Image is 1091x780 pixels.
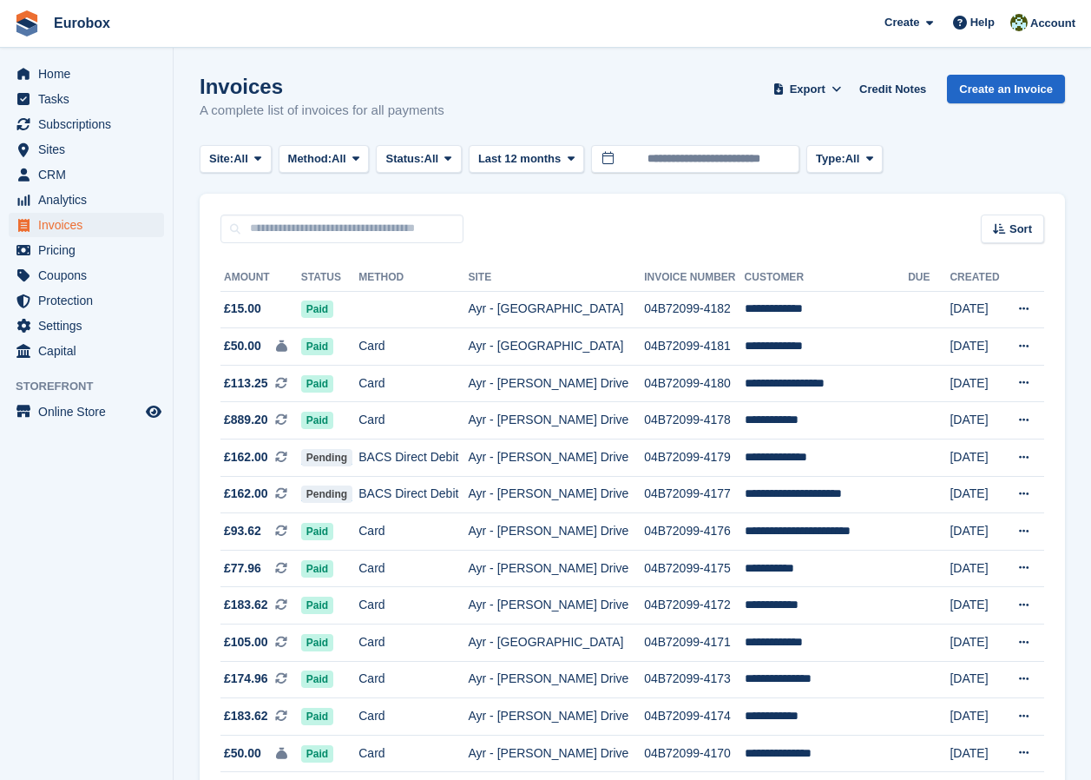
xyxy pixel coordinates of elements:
[9,400,164,424] a: menu
[9,137,164,162] a: menu
[301,523,333,540] span: Paid
[950,476,1004,513] td: [DATE]
[468,476,644,513] td: Ayr - [PERSON_NAME] Drive
[644,587,744,625] td: 04B72099-4172
[950,365,1004,402] td: [DATE]
[816,150,845,168] span: Type:
[950,735,1004,772] td: [DATE]
[14,10,40,36] img: stora-icon-8386f47178a22dfd0bd8f6a31ec36ba5ce8667c1dd55bd0f319d3a0aa187defe.svg
[288,150,332,168] span: Method:
[38,213,142,237] span: Invoices
[376,145,461,174] button: Status: All
[852,75,933,103] a: Credit Notes
[220,264,301,292] th: Amount
[38,339,142,363] span: Capital
[38,162,142,187] span: CRM
[224,596,268,614] span: £183.62
[358,587,468,625] td: Card
[950,661,1004,698] td: [DATE]
[790,81,825,98] span: Export
[224,300,261,318] span: £15.00
[9,263,164,288] a: menu
[358,625,468,662] td: Card
[644,365,744,402] td: 04B72099-4180
[301,375,333,393] span: Paid
[468,587,644,625] td: Ayr - [PERSON_NAME] Drive
[200,101,444,121] p: A complete list of invoices for all payments
[224,337,261,355] span: £50.00
[884,14,919,31] span: Create
[224,744,261,763] span: £50.00
[468,513,644,551] td: Ayr - [PERSON_NAME] Drive
[9,339,164,363] a: menu
[358,735,468,772] td: Card
[644,264,744,292] th: Invoice Number
[468,328,644,366] td: Ayr - [GEOGRAPHIC_DATA]
[224,448,268,466] span: £162.00
[644,513,744,551] td: 04B72099-4176
[424,150,439,168] span: All
[200,145,272,174] button: Site: All
[468,264,644,292] th: Site
[358,264,468,292] th: Method
[301,301,333,318] span: Paid
[950,402,1004,440] td: [DATE]
[970,14,995,31] span: Help
[644,550,744,587] td: 04B72099-4175
[301,560,333,578] span: Paid
[38,263,142,288] span: Coupons
[644,735,744,772] td: 04B72099-4170
[845,150,860,168] span: All
[279,145,370,174] button: Method: All
[38,137,142,162] span: Sites
[38,112,142,136] span: Subscriptions
[950,625,1004,662] td: [DATE]
[950,587,1004,625] td: [DATE]
[38,400,142,424] span: Online Store
[16,378,173,395] span: Storefront
[38,188,142,212] span: Analytics
[644,661,744,698] td: 04B72099-4173
[468,550,644,587] td: Ayr - [PERSON_NAME] Drive
[38,288,142,313] span: Protection
[143,401,164,422] a: Preview store
[950,698,1004,736] td: [DATE]
[478,150,561,168] span: Last 12 months
[644,402,744,440] td: 04B72099-4178
[950,264,1004,292] th: Created
[1009,221,1032,238] span: Sort
[332,150,346,168] span: All
[468,625,644,662] td: Ayr - [GEOGRAPHIC_DATA]
[9,238,164,262] a: menu
[469,145,584,174] button: Last 12 months
[468,735,644,772] td: Ayr - [PERSON_NAME] Drive
[9,112,164,136] a: menu
[358,365,468,402] td: Card
[38,238,142,262] span: Pricing
[950,513,1004,551] td: [DATE]
[9,162,164,187] a: menu
[1010,14,1028,31] img: Lorna Russell
[468,661,644,698] td: Ayr - [PERSON_NAME] Drive
[468,365,644,402] td: Ayr - [PERSON_NAME] Drive
[301,412,333,429] span: Paid
[950,291,1004,328] td: [DATE]
[301,708,333,725] span: Paid
[224,411,268,429] span: £889.20
[468,402,644,440] td: Ayr - [PERSON_NAME] Drive
[468,291,644,328] td: Ayr - [GEOGRAPHIC_DATA]
[644,698,744,736] td: 04B72099-4174
[385,150,424,168] span: Status:
[224,670,268,688] span: £174.96
[947,75,1065,103] a: Create an Invoice
[224,485,268,503] span: £162.00
[38,62,142,86] span: Home
[301,597,333,614] span: Paid
[950,328,1004,366] td: [DATE]
[358,698,468,736] td: Card
[1030,15,1075,32] span: Account
[301,671,333,688] span: Paid
[301,745,333,763] span: Paid
[358,328,468,366] td: Card
[38,314,142,338] span: Settings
